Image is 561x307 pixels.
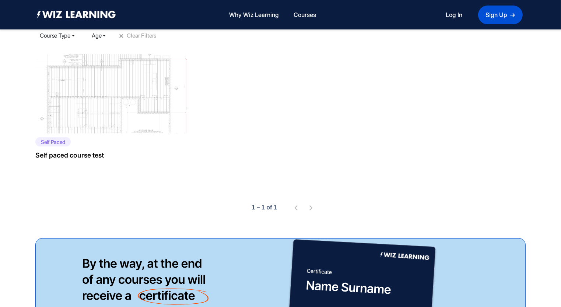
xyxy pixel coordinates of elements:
div: 1 – 1 of 1 [252,203,277,212]
button: Next page [304,200,318,215]
h1: Self paced course test [35,150,193,160]
button: +Clear Filters [119,33,157,39]
button: Course Type [35,28,79,43]
a: Courses [291,7,319,23]
a: Why Wiz Learning [227,7,282,23]
span: + [118,31,126,40]
img: 2025-05-20T13%3A17%3A31.532Z_Mk%20image%20with%20marks.png [35,54,193,134]
p: Self Paced [35,137,71,147]
a: Log In [446,10,462,20]
button: Previous page [289,200,304,215]
a: Sign Up [478,6,523,24]
button: Age [88,28,111,43]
